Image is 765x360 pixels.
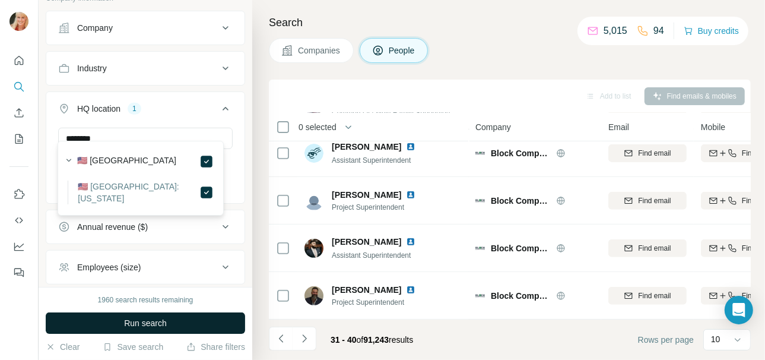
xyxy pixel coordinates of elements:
[78,181,199,204] label: 🇺🇸 [GEOGRAPHIC_DATA]: [US_STATE]
[46,213,245,241] button: Annual revenue ($)
[725,296,753,324] div: Open Intercom Messenger
[711,333,720,345] p: 10
[491,147,550,159] span: Block Companies
[46,253,245,282] button: Employees (size)
[332,236,401,248] span: [PERSON_NAME]
[638,334,694,346] span: Rows per page
[77,22,113,34] div: Company
[293,327,316,350] button: Navigate to next page
[46,54,245,83] button: Industry
[406,285,415,295] img: LinkedIn logo
[304,144,323,163] img: Avatar
[475,244,485,253] img: Logo of Block Companies
[406,142,415,151] img: LinkedIn logo
[9,262,28,283] button: Feedback
[77,103,120,115] div: HQ location
[77,62,107,74] div: Industry
[186,341,245,353] button: Share filters
[363,335,389,345] span: 91,243
[608,287,687,305] button: Find email
[331,335,357,345] span: 31 - 40
[103,341,163,353] button: Save search
[331,335,413,345] span: results
[9,102,28,124] button: Enrich CSV
[46,14,245,42] button: Company
[332,297,430,308] span: Project Superintendent
[332,202,430,213] span: Project Superintendent
[77,221,148,233] div: Annual revenue ($)
[389,45,416,56] span: People
[475,121,511,133] span: Company
[298,45,341,56] span: Companies
[491,290,550,302] span: Block Companies
[46,341,80,353] button: Clear
[124,317,167,329] span: Run search
[608,239,687,257] button: Find email
[77,154,176,169] label: 🇺🇸 [GEOGRAPHIC_DATA]
[332,189,401,201] span: [PERSON_NAME]
[77,261,141,273] div: Employees (size)
[269,14,751,31] h4: Search
[406,237,415,247] img: LinkedIn logo
[406,190,415,200] img: LinkedIn logo
[357,335,364,345] span: of
[9,50,28,71] button: Quick start
[475,196,485,206] img: Logo of Block Companies
[46,312,245,334] button: Run search
[269,327,293,350] button: Navigate to previous page
[9,184,28,205] button: Use Surfe on LinkedIn
[638,195,671,206] span: Find email
[638,243,671,254] span: Find email
[98,295,193,305] div: 1960 search results remaining
[9,12,28,31] img: Avatar
[304,239,323,258] img: Avatar
[701,121,725,133] span: Mobile
[9,236,28,257] button: Dashboard
[491,242,550,254] span: Block Companies
[9,210,28,231] button: Use Surfe API
[332,156,411,165] span: Assistant Superintendent
[608,121,629,133] span: Email
[46,94,245,128] button: HQ location1
[608,144,687,162] button: Find email
[304,286,323,305] img: Avatar
[9,76,28,97] button: Search
[475,291,485,301] img: Logo of Block Companies
[684,23,739,39] button: Buy credits
[332,251,411,260] span: Assistant Superintendent
[475,149,485,158] img: Logo of Block Companies
[304,191,323,210] img: Avatar
[604,24,627,38] p: 5,015
[128,103,141,114] div: 1
[9,128,28,150] button: My lists
[491,195,550,207] span: Block Companies
[332,284,401,296] span: [PERSON_NAME]
[638,290,671,301] span: Find email
[608,192,687,210] button: Find email
[638,148,671,159] span: Find email
[332,141,401,153] span: [PERSON_NAME]
[299,121,337,133] span: 0 selected
[653,24,664,38] p: 94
